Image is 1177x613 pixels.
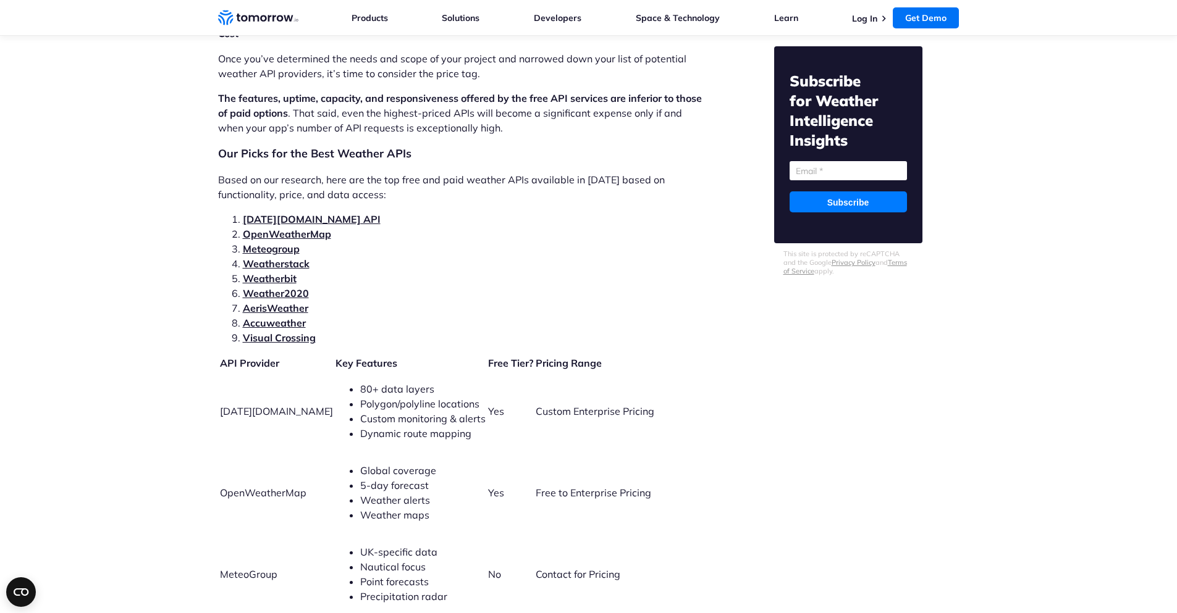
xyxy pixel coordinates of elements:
[360,383,434,395] span: 80+ data layers
[218,92,702,119] strong: The features, uptime, capacity, and responsiveness offered by the free API services are inferior ...
[536,486,651,499] span: Free to Enterprise Pricing
[243,317,306,329] a: Accuweather
[790,191,907,212] input: Subscribe
[218,145,709,162] h2: Our Picks for the Best Weather APIs
[832,258,875,267] a: Privacy Policy
[243,213,381,225] a: [DATE][DOMAIN_NAME] API
[218,9,298,27] a: Home link
[218,172,709,202] p: Based on our research, here are the top free and paid weather APIs available in [DATE] based on f...
[488,405,504,417] span: Yes
[360,590,447,603] span: Precipitation radar
[220,568,277,580] span: MeteoGroup
[783,258,907,275] a: Terms of Service
[536,357,602,369] b: Pricing Range
[488,486,504,499] span: Yes
[243,272,297,285] a: Weatherbit
[360,412,486,425] span: Custom monitoring & alerts
[360,398,479,410] span: Polygon/polyline locations
[243,332,316,344] a: Visual Crossing
[774,12,798,23] a: Learn
[360,494,430,506] span: Weather alerts
[360,479,429,491] span: 5-day forecast
[488,568,501,580] span: No
[360,546,437,558] span: UK-specific data
[360,575,429,588] span: Point forecasts
[335,357,397,369] b: Key Features
[360,464,436,477] span: Global coverage
[218,91,709,135] p: . That said, even the highest-priced APIs will become a significant expense only if and when your...
[534,12,581,23] a: Developers
[220,486,306,499] span: OpenWeatherMap
[790,71,907,150] h2: Subscribe for Weather Intelligence Insights
[352,12,388,23] a: Products
[218,51,709,81] p: Once you’ve determined the needs and scope of your project and narrowed down your list of potenti...
[893,7,959,28] a: Get Demo
[220,405,333,417] span: [DATE][DOMAIN_NAME]
[6,577,36,607] button: Open CMP widget
[852,13,877,24] a: Log In
[360,509,429,521] span: Weather maps
[783,249,913,275] p: This site is protected by reCAPTCHA and the Google and apply.
[360,561,426,573] span: Nautical focus
[220,357,279,369] b: API Provider
[243,243,300,255] a: Meteogroup
[536,568,620,580] span: Contact for Pricing
[442,12,479,23] a: Solutions
[243,257,310,270] a: Weatherstack
[536,405,654,417] span: Custom Enterprise Pricing
[488,357,533,369] b: Free Tier?
[243,228,331,240] a: OpenWeatherMap
[243,302,308,314] a: AerisWeather
[636,12,720,23] a: Space & Technology
[360,427,471,440] span: Dynamic route mapping
[790,161,907,180] input: Email *
[243,287,309,299] a: Weather2020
